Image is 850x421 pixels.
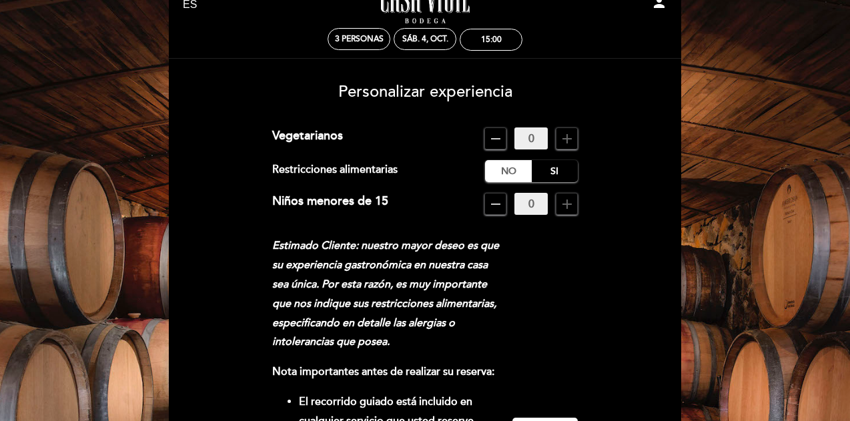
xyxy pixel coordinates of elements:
[338,82,512,101] span: Personalizar experiencia
[488,131,504,147] i: remove
[559,131,575,147] i: add
[531,160,578,182] label: Si
[559,196,575,212] i: add
[272,160,486,182] div: Restricciones alimentarias
[481,35,502,45] div: 15:00
[485,160,532,182] label: No
[272,365,494,378] strong: Nota importantes antes de realizar su reserva:
[402,34,448,44] div: sáb. 4, oct.
[488,196,504,212] i: remove
[272,127,343,149] div: Vegetarianos
[272,239,499,348] em: Estimado Cliente: nuestro mayor deseo es que su experiencia gastronómica en nuestra casa sea únic...
[335,34,384,44] span: 3 personas
[272,193,388,215] div: Niños menores de 15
